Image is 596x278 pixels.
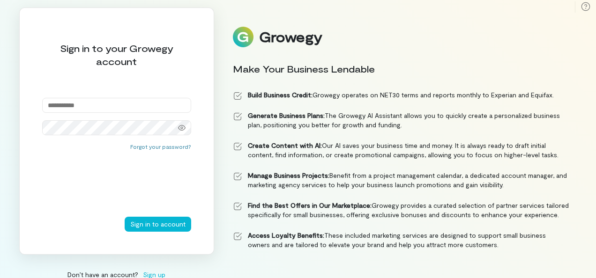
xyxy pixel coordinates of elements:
[233,27,253,47] img: Logo
[42,42,191,68] div: Sign in to your Growegy account
[233,62,569,75] div: Make Your Business Lendable
[233,111,569,130] li: The Growegy AI Assistant allows you to quickly create a personalized business plan, positioning y...
[233,201,569,219] li: Growegy provides a curated selection of partner services tailored specifically for small business...
[233,171,569,190] li: Benefit from a project management calendar, a dedicated account manager, and marketing agency ser...
[130,143,191,150] button: Forgot your password?
[233,90,569,100] li: Growegy operates on NET30 terms and reports monthly to Experian and Equifax.
[248,171,329,179] strong: Manage Business Projects:
[259,29,322,45] div: Growegy
[248,201,372,209] strong: Find the Best Offers in Our Marketplace:
[125,217,191,232] button: Sign in to account
[248,111,325,119] strong: Generate Business Plans:
[233,141,569,160] li: Our AI saves your business time and money. It is always ready to draft initial content, find info...
[248,91,313,99] strong: Build Business Credit:
[233,231,569,249] li: These included marketing services are designed to support small business owners and are tailored ...
[248,231,324,239] strong: Access Loyalty Benefits:
[248,141,322,149] strong: Create Content with AI:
